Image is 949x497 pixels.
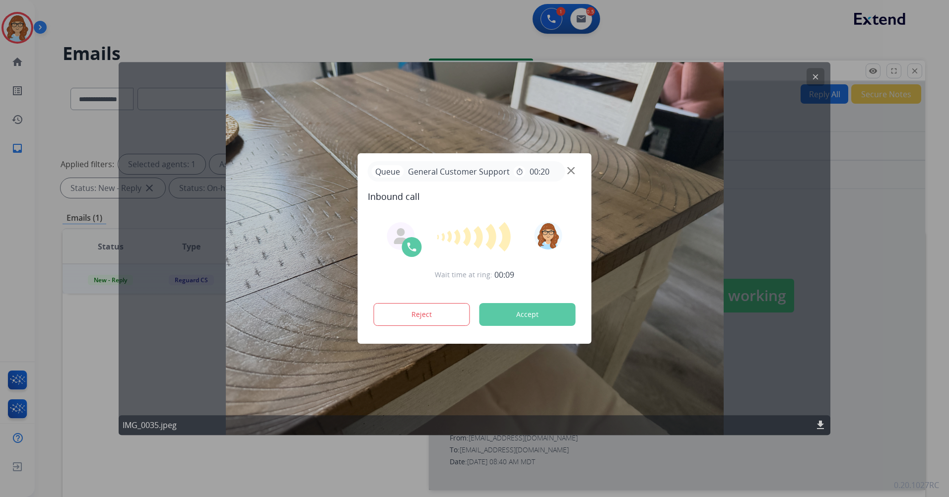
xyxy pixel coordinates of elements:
button: Reject [374,303,470,326]
span: 00:09 [494,269,514,281]
button: Accept [479,303,576,326]
span: 00:20 [530,166,549,178]
span: Wait time at ring: [435,270,492,280]
span: General Customer Support [404,166,514,178]
img: call-icon [406,241,418,253]
span: Inbound call [368,189,582,203]
p: Queue [372,165,404,178]
p: 0.20.1027RC [894,479,939,491]
img: close-button [567,167,575,175]
mat-icon: timer [516,168,524,176]
img: agent-avatar [393,228,409,244]
img: avatar [534,222,562,249]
